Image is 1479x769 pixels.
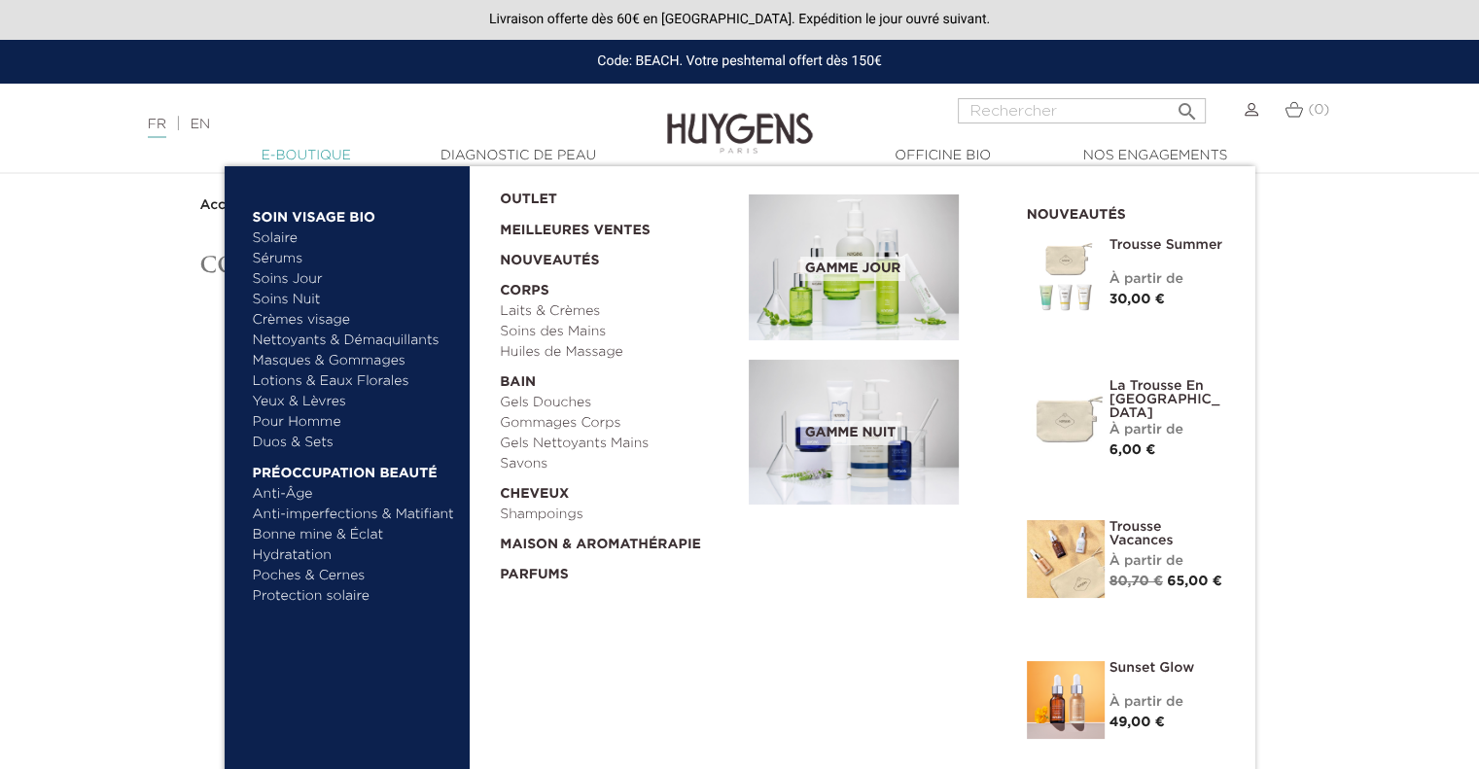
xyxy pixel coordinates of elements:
[253,371,456,392] a: Lotions & Eaux Florales
[749,194,998,340] a: Gamme jour
[1109,661,1226,675] a: Sunset Glow
[500,393,735,413] a: Gels Douches
[1109,575,1163,588] span: 80,70 €
[800,421,900,445] span: Gamme nuit
[1109,443,1156,457] span: 6,00 €
[500,180,718,210] a: OUTLET
[200,198,251,212] strong: Accueil
[1175,94,1198,118] i: 
[1109,551,1226,572] div: À partir de
[1167,575,1222,588] span: 65,00 €
[191,118,210,131] a: EN
[253,545,456,566] a: Hydratation
[500,301,735,322] a: Laits & Crèmes
[1027,200,1226,224] h2: Nouveautés
[148,118,166,138] a: FR
[1058,146,1252,166] a: Nos engagements
[500,271,735,301] a: Corps
[500,505,735,525] a: Shampoings
[200,252,1280,277] h1: Consultation soin Visage
[500,342,735,363] a: Huiles de Massage
[253,484,456,505] a: Anti-Âge
[253,269,456,290] a: Soins Jour
[500,525,735,555] a: Maison & Aromathérapie
[1169,92,1204,119] button: 
[1109,379,1226,420] a: La Trousse en [GEOGRAPHIC_DATA]
[253,197,456,228] a: Soin Visage Bio
[1109,238,1226,252] a: Trousse Summer
[421,146,616,166] a: Diagnostic de peau
[200,197,255,213] a: Accueil
[749,194,959,340] img: routine_jour_banner.jpg
[800,257,905,281] span: Gamme jour
[1027,379,1105,457] img: La Trousse en Coton
[1109,520,1226,547] a: Trousse Vacances
[749,360,998,506] a: Gamme nuit
[253,586,456,607] a: Protection solaire
[253,351,456,371] a: Masques & Gommages
[253,392,456,412] a: Yeux & Lèvres
[253,433,456,453] a: Duos & Sets
[253,310,456,331] a: Crèmes visage
[253,505,456,525] a: Anti-imperfections & Matifiant
[500,413,735,434] a: Gommages Corps
[958,98,1206,123] input: Rechercher
[500,210,718,241] a: Meilleures Ventes
[209,146,404,166] a: E-Boutique
[253,290,439,310] a: Soins Nuit
[138,113,602,136] div: |
[500,241,735,271] a: Nouveautés
[500,434,735,454] a: Gels Nettoyants Mains
[1027,520,1105,598] img: La Trousse vacances
[253,331,456,351] a: Nettoyants & Démaquillants
[500,474,735,505] a: Cheveux
[500,454,735,474] a: Savons
[1109,692,1226,713] div: À partir de
[1027,238,1105,316] img: Trousse Summer
[500,322,735,342] a: Soins des Mains
[500,555,735,585] a: Parfums
[253,566,456,586] a: Poches & Cernes
[253,525,456,545] a: Bonne mine & Éclat
[749,360,959,506] img: routine_nuit_banner.jpg
[253,453,456,484] a: Préoccupation beauté
[500,363,735,393] a: Bain
[1109,420,1226,440] div: À partir de
[253,228,456,249] a: Solaire
[1109,716,1165,729] span: 49,00 €
[1109,269,1226,290] div: À partir de
[253,249,456,269] a: Sérums
[253,412,456,433] a: Pour Homme
[1308,103,1329,117] span: (0)
[1109,293,1165,306] span: 30,00 €
[667,82,813,157] img: Huygens
[846,146,1040,166] a: Officine Bio
[1027,661,1105,739] img: Sunset glow- un teint éclatant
